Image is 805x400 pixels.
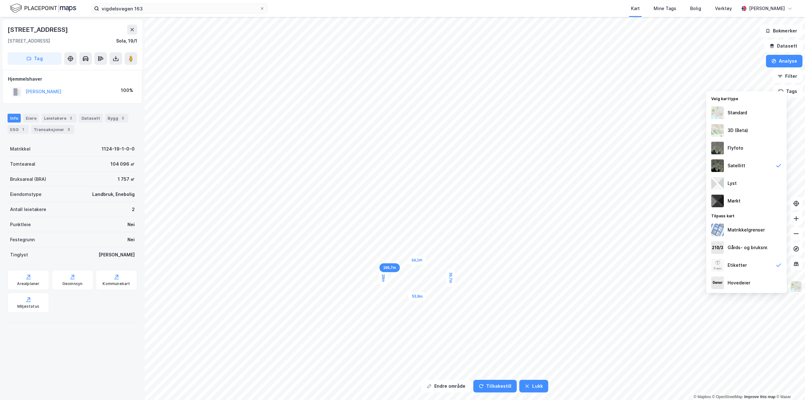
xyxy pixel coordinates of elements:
[631,5,640,12] div: Kart
[380,263,400,272] div: Map marker
[99,251,135,259] div: [PERSON_NAME]
[20,126,26,133] div: 1
[773,85,802,98] button: Tags
[62,281,83,286] div: Geoinnsyn
[23,114,39,123] div: Eiere
[10,251,28,259] div: Tinglyst
[694,395,711,399] a: Mapbox
[408,292,427,301] div: Map marker
[105,114,128,123] div: Bygg
[711,177,724,190] img: luj3wr1y2y3+OchiMxRmMxRlscgabnMEmZ7DJGWxyBpucwSZnsMkZbHIGm5zBJmewyRlscgabnMEmZ7DJGWxyBpucwSZnsMkZ...
[712,395,743,399] a: OpenStreetMap
[8,37,50,45] div: [STREET_ADDRESS]
[728,197,740,205] div: Mørkt
[121,87,133,94] div: 100%
[760,25,802,37] button: Bokmerker
[766,55,802,67] button: Analyse
[690,5,701,12] div: Bolig
[79,114,103,123] div: Datasett
[711,277,724,289] img: majorOwner.b5e170eddb5c04bfeeff.jpeg
[10,221,31,228] div: Punktleie
[790,281,802,293] img: Z
[728,127,748,134] div: 3D (Beta)
[744,395,775,399] a: Improve this map
[654,5,676,12] div: Mine Tags
[774,370,805,400] div: Kontrollprogram for chat
[8,25,69,35] div: [STREET_ADDRESS]
[17,281,39,286] div: Arealplaner
[711,124,724,137] img: Z
[10,206,46,213] div: Antall leietakere
[127,221,135,228] div: Nei
[519,380,548,392] button: Lukk
[132,206,135,213] div: 2
[749,5,785,12] div: [PERSON_NAME]
[17,304,39,309] div: Miljøstatus
[116,37,137,45] div: Sola, 19/1
[8,75,137,83] div: Hjemmelshaver
[408,255,426,265] div: Map marker
[728,109,747,117] div: Standard
[774,370,805,400] iframe: Chat Widget
[8,114,21,123] div: Info
[10,160,35,168] div: Tomteareal
[772,70,802,83] button: Filter
[711,142,724,154] img: Z
[728,226,765,234] div: Matrikkelgrenser
[99,4,260,13] input: Søk på adresse, matrikkel, gårdeiere, leietakere eller personer
[706,93,787,104] div: Velg karttype
[728,144,743,152] div: Flyfoto
[711,259,724,271] img: Z
[728,162,745,169] div: Satellitt
[728,261,747,269] div: Etiketter
[711,224,724,236] img: cadastreBorders.cfe08de4b5ddd52a10de.jpeg
[10,175,46,183] div: Bruksareal (BRA)
[711,106,724,119] img: Z
[110,160,135,168] div: 104 096 ㎡
[10,191,42,198] div: Eiendomstype
[379,271,388,286] div: Map marker
[103,281,130,286] div: Kommunekart
[120,115,126,121] div: 3
[10,236,35,243] div: Festegrunn
[473,380,517,392] button: Tilbakestill
[764,40,802,52] button: Datasett
[706,210,787,221] div: Tilpass kart
[711,159,724,172] img: 9k=
[711,195,724,207] img: nCdM7BzjoCAAAAAElFTkSuQmCC
[728,279,750,287] div: Hovedeier
[728,244,768,251] div: Gårds- og bruksnr.
[92,191,135,198] div: Landbruk, Enebolig
[421,380,471,392] button: Endre område
[711,241,724,254] img: cadastreKeys.547ab17ec502f5a4ef2b.jpeg
[8,125,29,134] div: ESG
[10,3,76,14] img: logo.f888ab2527a4732fd821a326f86c7f29.svg
[102,145,135,153] div: 1124-19-1-0-0
[68,115,74,121] div: 2
[10,145,31,153] div: Matrikkel
[446,269,455,287] div: Map marker
[8,52,62,65] button: Tag
[127,236,135,243] div: Nei
[42,114,76,123] div: Leietakere
[65,126,72,133] div: 3
[118,175,135,183] div: 1 757 ㎡
[728,180,737,187] div: Lyst
[715,5,732,12] div: Verktøy
[31,125,74,134] div: Transaksjoner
